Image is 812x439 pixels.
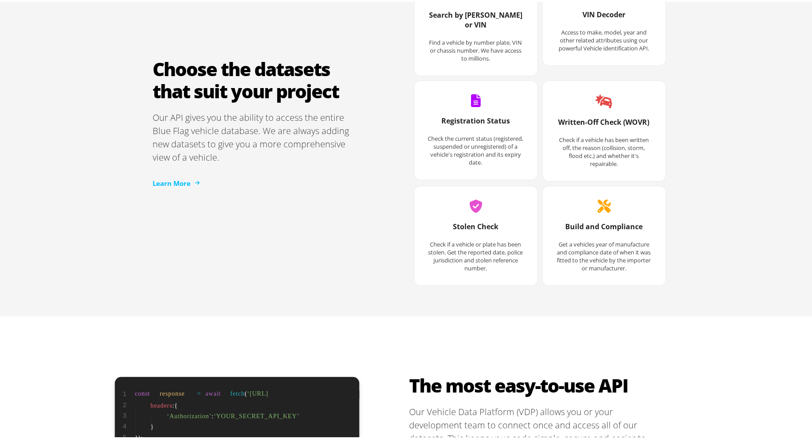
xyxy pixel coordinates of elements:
h3: Registration Status [428,114,524,133]
tspan: } [150,421,154,428]
tspan: 5 [123,431,126,439]
tspan: ‘Authorization’ [167,411,211,418]
h2: The most easy-to-use API [410,373,666,395]
p: Check the current status (registered, suspended or unregistered) of a vehicle's registration and ... [428,133,524,165]
p: Find a vehicle by number plate, VIN or chassis number. We have access to millions. [428,37,524,61]
tspan: response [160,388,184,395]
tspan: = [197,388,201,395]
h3: Search by [PERSON_NAME] or VIN [428,8,524,37]
h3: VIN Decoder [556,8,652,27]
h2: Choose the datasets that suit your project [153,56,356,100]
h3: Stolen Check [428,220,524,239]
tspan: ‘YOUR_SECRET_API_KEY’ [214,411,299,418]
p: Access to make, model, year and other related attributes using our powerful Vehicle identificatio... [556,27,652,50]
tspan: 1 [123,388,126,396]
tspan: await [205,388,221,395]
tspan: : [211,411,214,418]
p: Get a vehicles year of manufacture and compliance date of when it was fitted to the vehicle by th... [556,239,652,270]
h3: Build and Compliance [556,220,652,239]
tspan: const [134,388,149,395]
tspan: 2 [123,399,126,407]
tspan: ( [245,388,247,396]
tspan: : [172,400,174,407]
p: Our API gives you the ability to access the entire Blue Flag vehicle database. We are always addi... [153,109,356,162]
p: Check if a vehicle has been written off, the reason (collision, storm, flood etc.) and whether it... [556,134,652,166]
tspan: 4 [123,420,126,428]
tspan: fetch [230,388,245,395]
p: Check if a vehicle or plate has been stolen. Get the reported date, police jurisdiction and stole... [428,239,524,270]
tspan: headers [150,400,172,407]
tspan: { [174,400,178,407]
a: Learn More [153,177,200,187]
h3: Written-Off Check (WOVR) [556,116,652,134]
tspan: ‘[URL] [247,388,268,395]
tspan: 3 [123,410,126,417]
